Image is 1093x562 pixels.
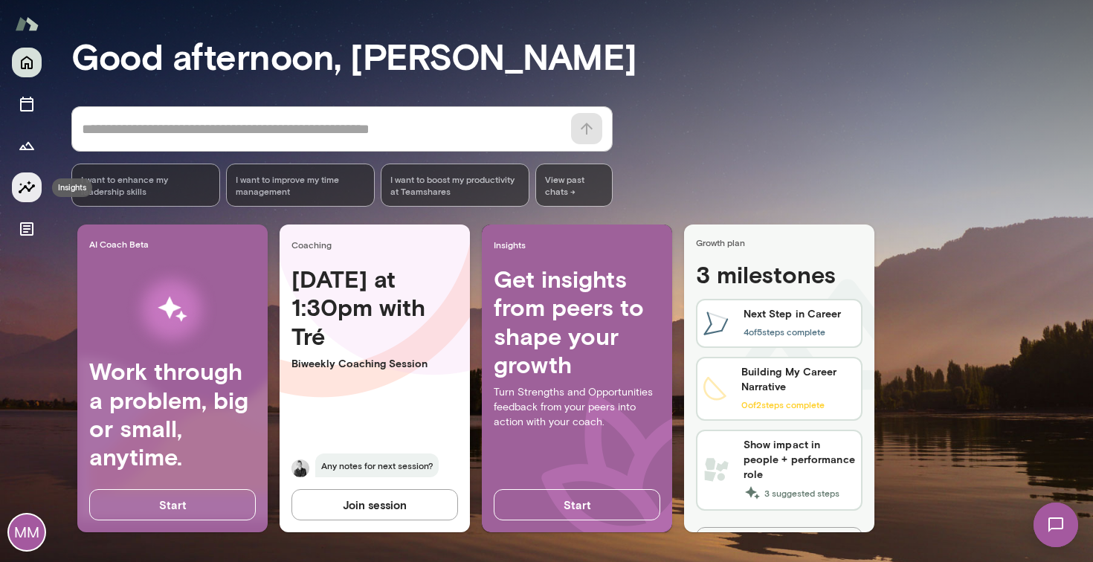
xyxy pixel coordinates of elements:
[535,164,613,207] span: View past chats ->
[315,453,439,477] span: Any notes for next session?
[12,48,42,77] button: Home
[291,239,464,251] span: Coaching
[236,173,365,197] span: I want to improve my time management
[89,357,256,471] h4: Work through a problem, big or small, anytime.
[106,262,239,357] img: AI Workflows
[744,306,842,321] h6: Next Step in Career
[71,35,1093,77] h3: Good afternoon, [PERSON_NAME]
[81,173,210,197] span: I want to enhance my leadership skills
[291,265,458,350] h4: [DATE] at 1:30pm with Tré
[741,364,855,394] h6: Building My Career Narrative
[12,131,42,161] button: Growth Plan
[696,260,863,294] h4: 3 milestones
[89,489,256,520] button: Start
[494,265,660,379] h4: Get insights from peers to shape your growth
[12,89,42,119] button: Sessions
[291,356,458,371] p: Biweekly Coaching Session
[12,172,42,202] button: Insights
[696,527,863,558] button: See plan
[494,239,666,251] span: Insights
[390,173,520,197] span: I want to boost my productivity at Teamshares
[291,459,309,477] img: Tré
[226,164,375,207] div: I want to improve my time management
[381,164,529,207] div: I want to boost my productivity at Teamshares
[741,399,825,410] span: 0 of 2 steps complete
[291,489,458,520] button: Join session
[494,489,660,520] button: Start
[494,385,660,430] p: Turn Strengths and Opportunities feedback from your peers into action with your coach.
[89,238,262,250] span: AI Coach Beta
[15,10,39,38] img: Mento
[12,214,42,244] button: Documents
[9,514,45,550] div: MM
[52,178,92,197] div: Insights
[744,326,825,337] span: 4 of 5 steps complete
[696,236,868,248] span: Growth plan
[71,164,220,207] div: I want to enhance my leadership skills
[744,484,855,502] span: 3 suggested steps
[744,437,855,482] h6: Show impact in people + performance role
